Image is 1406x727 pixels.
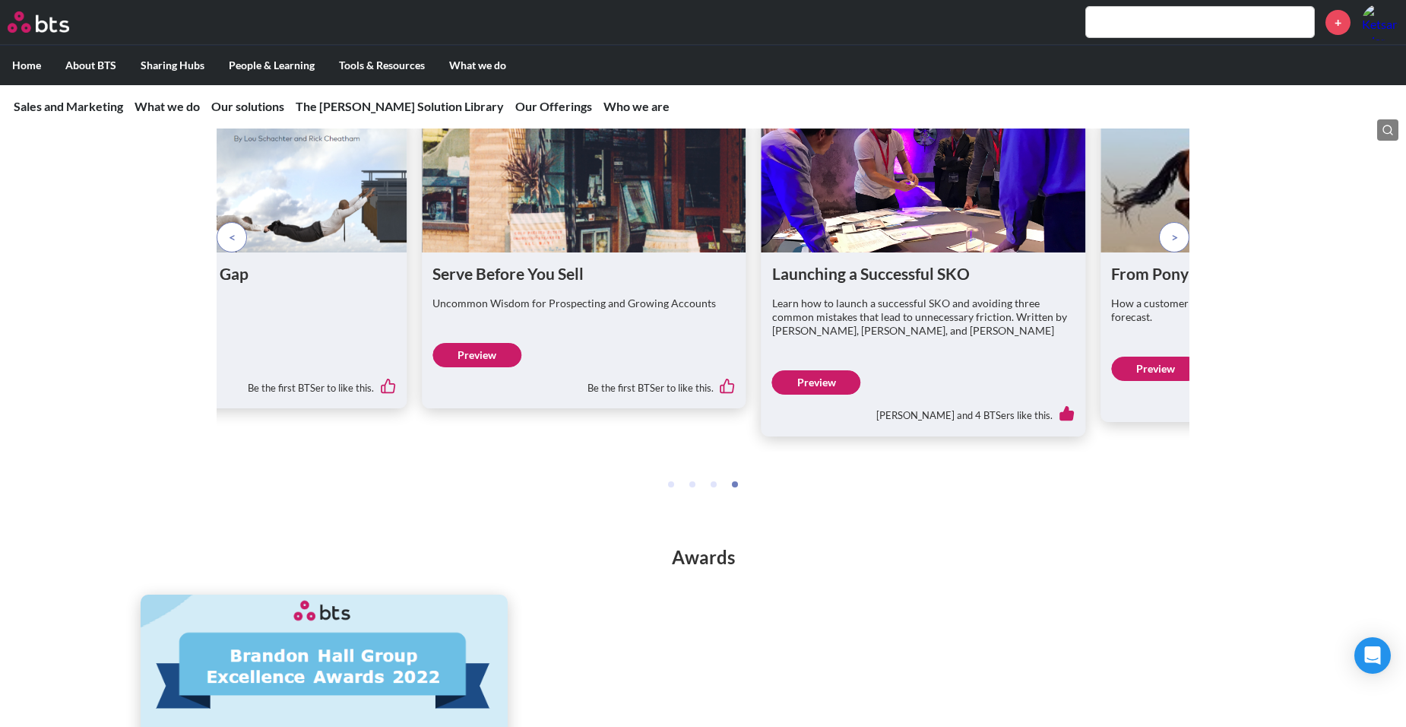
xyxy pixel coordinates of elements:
div: Be the first BTSer to like this. [432,367,736,398]
div: Open Intercom Messenger [1354,637,1391,674]
label: What we do [437,46,518,85]
a: Go home [8,11,97,33]
div: [PERSON_NAME] and 4 BTSers like this. [772,395,1075,425]
a: What we do [135,99,200,113]
label: People & Learning [217,46,327,85]
a: Who we are [603,99,670,113]
a: Preview [432,343,521,367]
a: Preview [1111,357,1200,381]
p: Learn how to launch a successful SKO and avoiding three common mistakes that lead to unnecessary ... [772,297,1075,338]
a: + [1325,10,1351,35]
a: Our solutions [211,99,284,113]
label: Sharing Hubs [128,46,217,85]
a: Profile [1362,4,1398,40]
label: About BTS [53,46,128,85]
div: Be the first BTSer to like this. [93,367,396,398]
p: Uncommon Wisdom for Prospecting and Growing Accounts [432,297,736,310]
label: Tools & Resources [327,46,437,85]
a: Our Offerings [515,99,592,113]
a: The [PERSON_NAME] Solution Library [296,99,504,113]
img: BTS Logo [8,11,69,33]
a: Preview [772,370,861,395]
img: Ketsara Wongasa [1362,4,1398,40]
a: Sales and Marketing [14,99,123,113]
h1: Closing the Value Gap [93,263,396,284]
p: The Evolution of Sales [93,297,396,310]
h1: Serve Before You Sell [432,263,736,284]
h1: Launching a Successful SKO [772,263,1075,284]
